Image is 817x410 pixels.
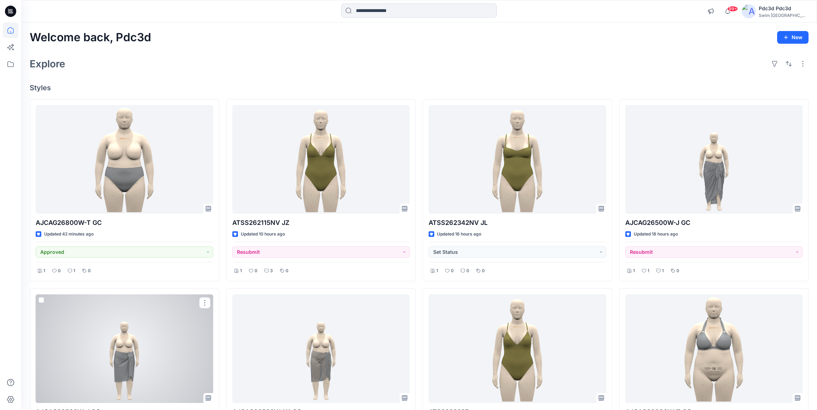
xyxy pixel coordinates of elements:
p: 1 [73,267,75,275]
button: New [777,31,809,44]
p: 0 [286,267,288,275]
p: 0 [466,267,469,275]
h2: Explore [30,58,65,69]
p: 1 [662,267,664,275]
p: Updated 18 hours ago [634,231,678,238]
p: Updated 10 hours ago [241,231,285,238]
p: 1 [436,267,438,275]
a: AJCAG26502W-N1 GC [232,294,410,403]
a: AJCAG26500W-J GC [625,105,803,214]
p: 0 [482,267,485,275]
p: Updated 42 minutes ago [44,231,94,238]
a: ATSS262342NV JL [429,105,606,214]
p: 0 [676,267,679,275]
div: Swim [GEOGRAPHIC_DATA] [759,13,808,18]
p: 3 [270,267,273,275]
span: 99+ [727,6,738,12]
a: ATSS262115NV JZ [232,105,410,214]
p: Updated 16 hours ago [437,231,481,238]
a: ATSS262327 [429,294,606,403]
p: 0 [451,267,454,275]
p: 0 [88,267,91,275]
p: 0 [58,267,61,275]
p: ATSS262115NV JZ [232,218,410,228]
p: 1 [43,267,45,275]
p: AJCAG26500W-J GC [625,218,803,228]
p: AJCAG26800W-T GC [36,218,213,228]
p: 1 [648,267,649,275]
p: 0 [255,267,257,275]
a: AJCAG26600W-T GC [625,294,803,403]
h4: Styles [30,84,809,92]
p: 1 [240,267,242,275]
a: AJCAG26800W-T GC [36,105,213,214]
h2: Welcome back, Pdc3d [30,31,151,44]
img: avatar [742,4,756,18]
a: AJCAG26502W-J GC [36,294,213,403]
p: 1 [633,267,635,275]
p: ATSS262342NV JL [429,218,606,228]
div: Pdc3d Pdc3d [759,4,808,13]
